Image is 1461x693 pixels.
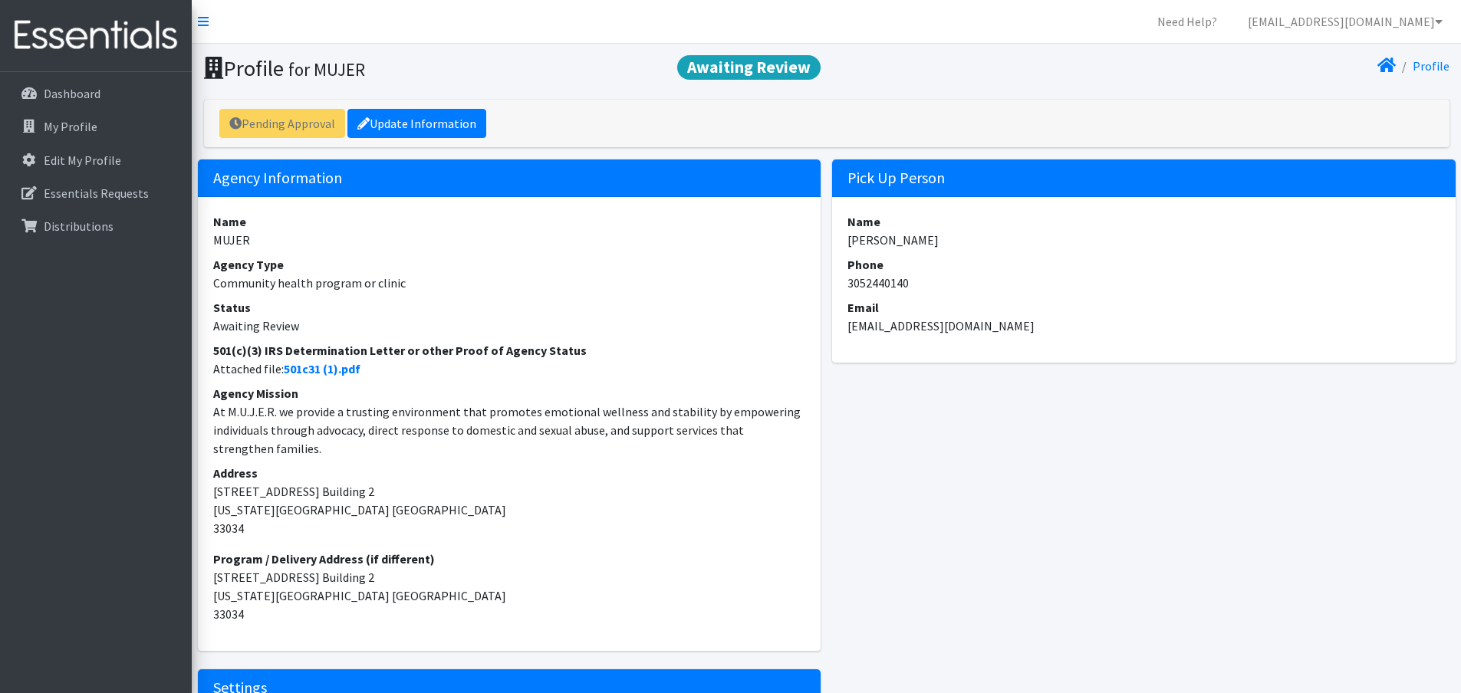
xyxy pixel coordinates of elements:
[6,178,186,209] a: Essentials Requests
[213,341,806,360] dt: 501(c)(3) IRS Determination Letter or other Proof of Agency Status
[1236,6,1455,37] a: [EMAIL_ADDRESS][DOMAIN_NAME]
[847,274,1440,292] dd: 3052440140
[832,159,1456,197] h5: Pick Up Person
[213,465,258,481] strong: Address
[213,298,806,317] dt: Status
[847,298,1440,317] dt: Email
[847,255,1440,274] dt: Phone
[6,10,186,61] img: HumanEssentials
[847,317,1440,335] dd: [EMAIL_ADDRESS][DOMAIN_NAME]
[847,231,1440,249] dd: [PERSON_NAME]
[44,119,97,134] p: My Profile
[213,212,806,231] dt: Name
[6,211,186,241] a: Distributions
[44,218,114,234] p: Distributions
[213,255,806,274] dt: Agency Type
[284,361,360,376] a: 501c31 (1).pdf
[347,109,486,138] a: Update Information
[213,360,806,378] dd: Attached file:
[204,55,821,82] h1: Profile
[288,58,365,80] small: for MUJER
[6,111,186,142] a: My Profile
[677,55,821,80] span: Awaiting Review
[1145,6,1229,37] a: Need Help?
[6,145,186,176] a: Edit My Profile
[6,78,186,109] a: Dashboard
[847,212,1440,231] dt: Name
[213,317,806,335] dd: Awaiting Review
[44,186,149,201] p: Essentials Requests
[1413,58,1449,74] a: Profile
[213,551,435,567] strong: Program / Delivery Address (if different)
[198,159,821,197] h5: Agency Information
[44,86,100,101] p: Dashboard
[213,274,806,292] dd: Community health program or clinic
[213,464,806,537] address: [STREET_ADDRESS] Building 2 [US_STATE][GEOGRAPHIC_DATA] [GEOGRAPHIC_DATA] 33034
[44,153,121,168] p: Edit My Profile
[213,550,806,623] address: [STREET_ADDRESS] Building 2 [US_STATE][GEOGRAPHIC_DATA] [GEOGRAPHIC_DATA] 33034
[213,402,806,458] dd: At M.U.J.E.R. we provide a trusting environment that promotes emotional wellness and stability by...
[213,384,806,402] dt: Agency Mission
[213,231,806,249] dd: MUJER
